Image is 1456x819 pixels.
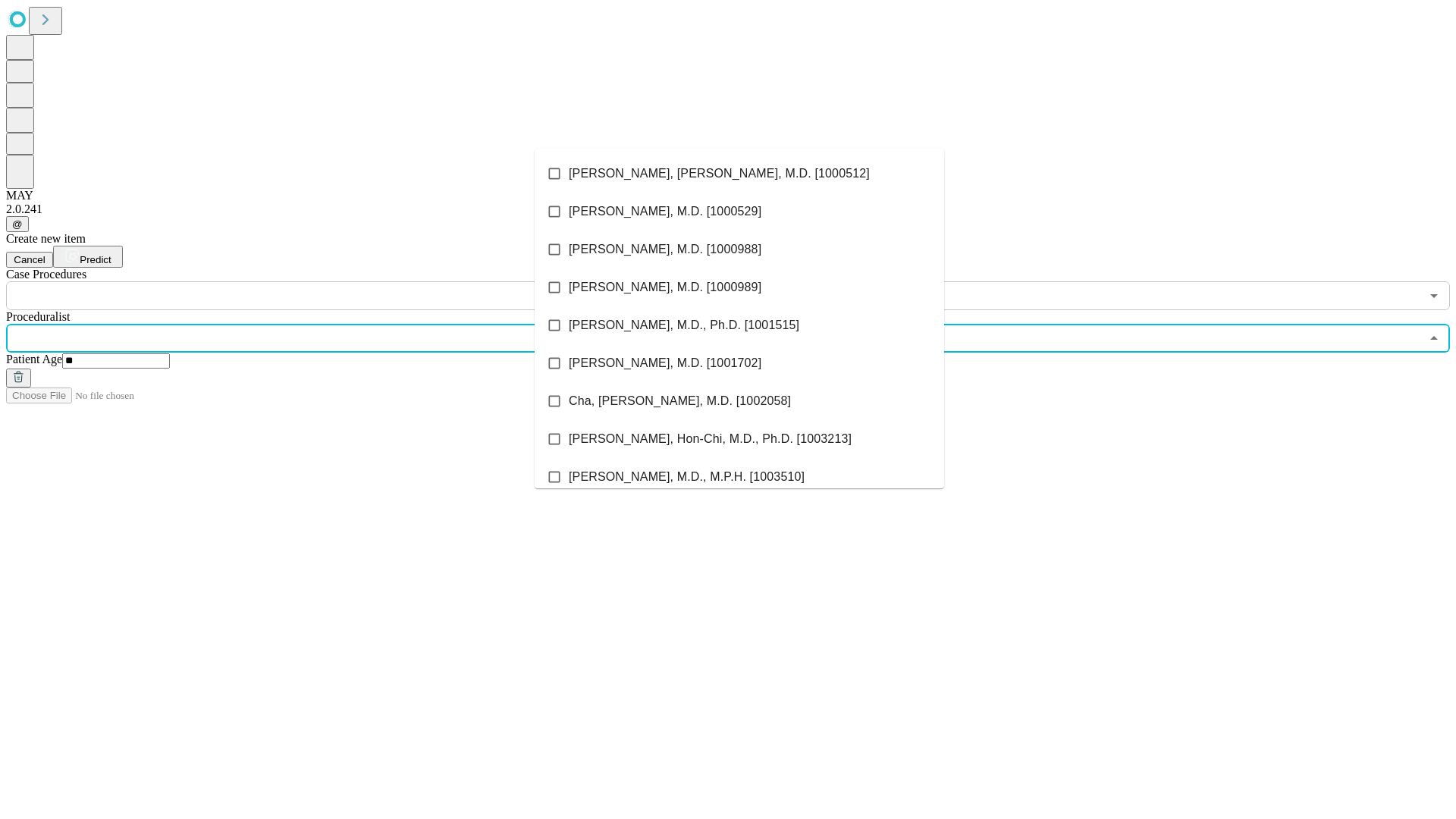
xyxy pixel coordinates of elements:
[569,240,761,259] span: [PERSON_NAME], M.D. [1000988]
[6,310,70,323] span: Proceduralist
[6,268,86,281] span: Scheduled Procedure
[569,316,799,334] span: [PERSON_NAME], M.D., Ph.D. [1001515]
[569,354,761,372] span: [PERSON_NAME], M.D. [1001702]
[80,254,111,265] span: Predict
[53,246,123,268] button: Predict
[6,189,1450,202] div: MAY
[569,165,870,183] span: [PERSON_NAME], [PERSON_NAME], M.D. [1000512]
[6,353,62,366] span: Patient Age
[569,202,761,221] span: [PERSON_NAME], M.D. [1000529]
[1423,285,1445,306] button: Open
[569,430,852,448] span: [PERSON_NAME], Hon-Chi, M.D., Ph.D. [1003213]
[14,254,45,265] span: Cancel
[6,252,53,268] button: Cancel
[569,278,761,297] span: [PERSON_NAME], M.D. [1000989]
[6,216,29,232] button: @
[569,468,805,486] span: [PERSON_NAME], M.D., M.P.H. [1003510]
[6,232,86,245] span: Create new item
[12,218,23,230] span: @
[569,392,791,410] span: Cha, [PERSON_NAME], M.D. [1002058]
[1423,328,1445,349] button: Close
[6,202,1450,216] div: 2.0.241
